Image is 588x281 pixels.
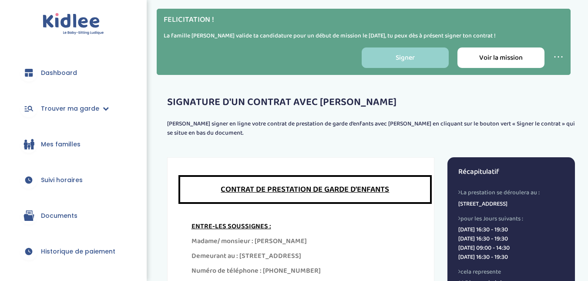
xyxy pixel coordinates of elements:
[13,57,134,88] a: Dashboard
[553,49,564,66] a: ⋯
[458,268,564,275] h4: cela represente
[192,236,419,247] div: Madame/ monsieur : [PERSON_NAME]
[13,93,134,124] a: Trouver ma garde
[458,200,564,209] p: [STREET_ADDRESS]
[192,266,419,276] div: Numéro de téléphone : [PHONE_NUMBER]
[13,129,134,160] a: Mes familles
[458,215,564,222] h4: pour les Jours suivants :
[41,68,77,78] span: Dashboard
[13,200,134,231] a: Documents
[41,140,81,149] span: Mes familles
[41,211,77,220] span: Documents
[167,119,575,138] p: [PERSON_NAME] signer en ligne votre contrat de prestation de garde d’enfants avec [PERSON_NAME] e...
[41,247,115,256] span: Historique de paiement
[458,168,564,176] h3: Récapitulatif
[167,97,575,108] h3: SIGNATURE D'UN CONTRAT AVEC [PERSON_NAME]
[458,189,564,196] h4: La prestation se déroulera au :
[458,225,564,262] p: [DATE] 16:30 - 19:30 [DATE] 16:30 - 19:30 [DATE] 09:00 - 14:30 [DATE] 16:30 - 19:30
[457,47,544,68] a: Voir la mission
[164,31,564,41] p: La famille [PERSON_NAME] valide ta candidature pour un début de mission le [DATE], tu peux dès à ...
[362,47,449,68] a: Signer
[192,221,419,232] div: ENTRE-LES SOUSSIGNES :
[41,104,99,113] span: Trouver ma garde
[164,16,564,24] h4: FELICITATION !
[43,13,104,35] img: logo.svg
[41,176,83,185] span: Suivi horaires
[479,52,523,63] span: Voir la mission
[192,251,419,261] div: Demeurant au : [STREET_ADDRESS]
[13,164,134,196] a: Suivi horaires
[13,236,134,267] a: Historique de paiement
[178,175,432,204] div: CONTRAT DE PRESTATION DE GARDE D’ENFANTS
